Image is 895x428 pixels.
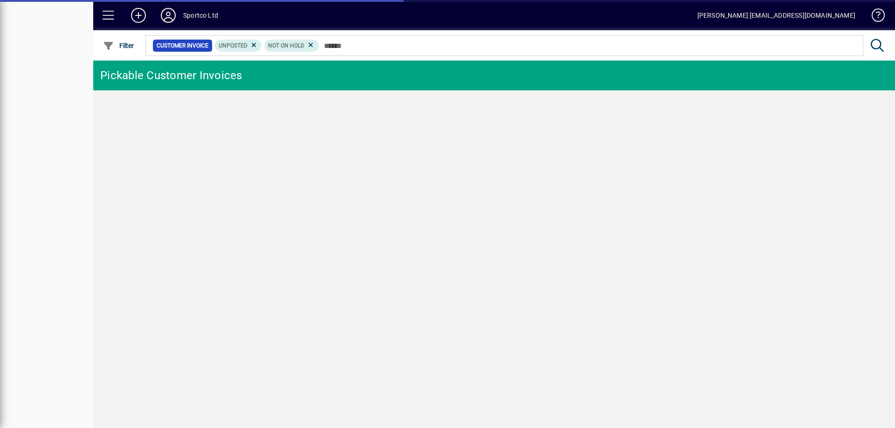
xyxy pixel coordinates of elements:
div: Sportco Ltd [183,8,218,23]
span: Not On Hold [268,42,304,49]
button: Add [124,7,153,24]
mat-chip: Customer Invoice Status: Unposted [215,40,262,52]
a: Knowledge Base [865,2,883,32]
span: Customer Invoice [157,41,208,50]
div: Pickable Customer Invoices [100,68,242,83]
span: Unposted [219,42,248,49]
mat-chip: Hold Status: Not On Hold [264,40,319,52]
span: Filter [103,42,134,49]
div: [PERSON_NAME] [EMAIL_ADDRESS][DOMAIN_NAME] [697,8,855,23]
button: Profile [153,7,183,24]
button: Filter [101,37,137,54]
